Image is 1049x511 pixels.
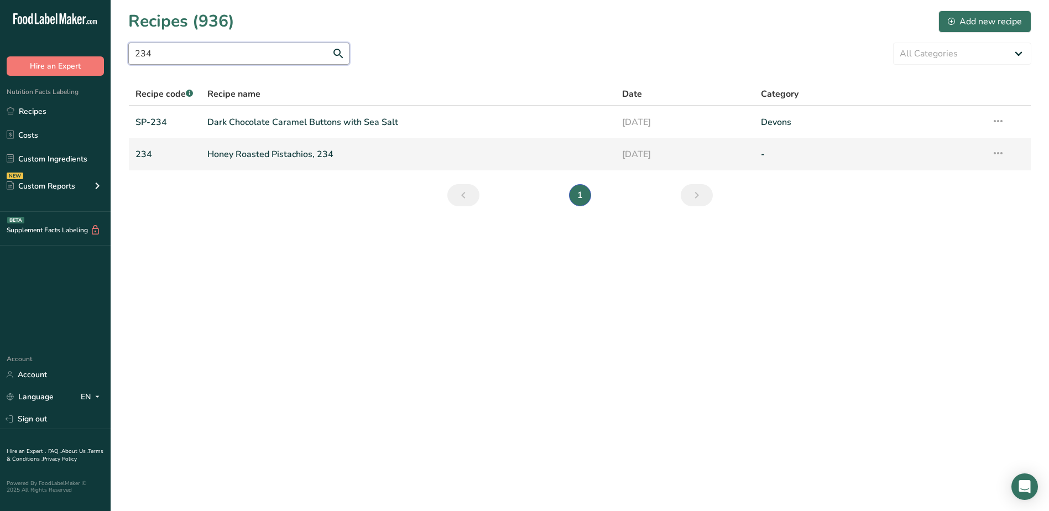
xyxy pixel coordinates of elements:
span: Recipe code [135,88,193,100]
button: Hire an Expert [7,56,104,76]
div: BETA [7,217,24,223]
a: Privacy Policy [43,455,77,463]
div: Add new recipe [948,15,1022,28]
a: Terms & Conditions . [7,447,103,463]
a: Dark Chocolate Caramel Buttons with Sea Salt [207,111,609,134]
a: Next page [681,184,713,206]
a: 234 [135,143,194,166]
span: Recipe name [207,87,260,101]
a: Honey Roasted Pistachios, 234 [207,143,609,166]
div: NEW [7,173,23,179]
a: SP-234 [135,111,194,134]
a: Hire an Expert . [7,447,46,455]
a: About Us . [61,447,88,455]
a: Devons [761,111,978,134]
a: [DATE] [622,143,747,166]
div: Open Intercom Messenger [1011,473,1038,500]
h1: Recipes (936) [128,9,234,34]
span: Date [622,87,642,101]
span: Category [761,87,799,101]
a: FAQ . [48,447,61,455]
div: EN [81,390,104,404]
button: Add new recipe [938,11,1031,33]
div: Custom Reports [7,180,75,192]
a: [DATE] [622,111,747,134]
a: - [761,143,978,166]
input: Search for recipe [128,43,349,65]
div: Powered By FoodLabelMaker © 2025 All Rights Reserved [7,480,104,493]
a: Language [7,387,54,406]
a: Previous page [447,184,479,206]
